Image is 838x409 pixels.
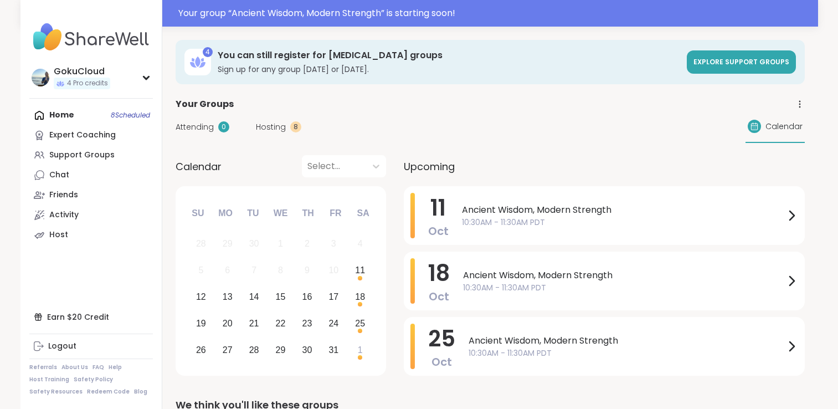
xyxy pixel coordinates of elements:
[225,263,230,278] div: 6
[295,285,319,309] div: Choose Thursday, October 16th, 2025
[215,259,239,283] div: Not available Monday, October 6th, 2025
[428,323,455,354] span: 25
[296,201,320,226] div: Th
[109,364,122,371] a: Help
[54,65,110,78] div: GokuCloud
[49,150,115,161] div: Support Groups
[189,285,213,309] div: Choose Sunday, October 12th, 2025
[269,338,292,362] div: Choose Wednesday, October 29th, 2025
[290,121,301,132] div: 8
[215,338,239,362] div: Choose Monday, October 27th, 2025
[29,376,69,384] a: Host Training
[215,311,239,335] div: Choose Monday, October 20th, 2025
[278,263,283,278] div: 8
[328,263,338,278] div: 10
[249,342,259,357] div: 28
[223,289,233,304] div: 13
[196,236,206,251] div: 28
[92,364,104,371] a: FAQ
[323,201,348,226] div: Fr
[322,232,346,256] div: Not available Friday, October 3rd, 2025
[358,342,363,357] div: 1
[351,201,375,226] div: Sa
[322,338,346,362] div: Choose Friday, October 31st, 2025
[295,311,319,335] div: Choose Thursday, October 23rd, 2025
[328,289,338,304] div: 17
[29,145,153,165] a: Support Groups
[404,159,455,174] span: Upcoming
[196,289,206,304] div: 12
[276,316,286,331] div: 22
[176,159,222,174] span: Calendar
[242,285,266,309] div: Choose Tuesday, October 14th, 2025
[295,259,319,283] div: Not available Thursday, October 9th, 2025
[178,7,811,20] div: Your group “ Ancient Wisdom, Modern Strength ” is starting soon!
[322,259,346,283] div: Not available Friday, October 10th, 2025
[242,311,266,335] div: Choose Tuesday, October 21st, 2025
[249,289,259,304] div: 14
[198,263,203,278] div: 5
[186,201,210,226] div: Su
[218,64,680,75] h3: Sign up for any group [DATE] or [DATE].
[242,338,266,362] div: Choose Tuesday, October 28th, 2025
[348,232,372,256] div: Not available Saturday, October 4th, 2025
[49,190,78,201] div: Friends
[29,125,153,145] a: Expert Coaching
[49,209,79,221] div: Activity
[87,388,130,396] a: Redeem Code
[29,18,153,57] img: ShareWell Nav Logo
[348,285,372,309] div: Choose Saturday, October 18th, 2025
[196,316,206,331] div: 19
[223,236,233,251] div: 29
[188,231,373,363] div: month 2025-10
[251,263,256,278] div: 7
[469,347,785,359] span: 10:30AM - 11:30AM PDT
[348,311,372,335] div: Choose Saturday, October 25th, 2025
[355,316,365,331] div: 25
[322,311,346,335] div: Choose Friday, October 24th, 2025
[213,201,238,226] div: Mo
[223,342,233,357] div: 27
[331,236,336,251] div: 3
[463,282,785,294] span: 10:30AM - 11:30AM PDT
[295,232,319,256] div: Not available Thursday, October 2nd, 2025
[196,342,206,357] div: 26
[295,338,319,362] div: Choose Thursday, October 30th, 2025
[29,165,153,185] a: Chat
[305,236,310,251] div: 2
[189,259,213,283] div: Not available Sunday, October 5th, 2025
[355,289,365,304] div: 18
[348,259,372,283] div: Choose Saturday, October 11th, 2025
[176,98,234,111] span: Your Groups
[268,201,292,226] div: We
[249,236,259,251] div: 30
[67,79,108,88] span: 4 Pro credits
[430,192,446,223] span: 11
[218,121,229,132] div: 0
[249,316,259,331] div: 21
[276,289,286,304] div: 15
[302,289,312,304] div: 16
[176,121,214,133] span: Attending
[29,225,153,245] a: Host
[269,259,292,283] div: Not available Wednesday, October 8th, 2025
[189,232,213,256] div: Not available Sunday, September 28th, 2025
[429,289,449,304] span: Oct
[269,311,292,335] div: Choose Wednesday, October 22nd, 2025
[355,263,365,278] div: 11
[61,364,88,371] a: About Us
[305,263,310,278] div: 9
[29,336,153,356] a: Logout
[215,285,239,309] div: Choose Monday, October 13th, 2025
[687,50,796,74] a: Explore support groups
[218,49,680,62] h3: You can still register for [MEDICAL_DATA] groups
[256,121,286,133] span: Hosting
[242,232,266,256] div: Not available Tuesday, September 30th, 2025
[49,170,69,181] div: Chat
[428,223,449,239] span: Oct
[328,316,338,331] div: 24
[269,232,292,256] div: Not available Wednesday, October 1st, 2025
[48,341,76,352] div: Logout
[49,229,68,241] div: Host
[189,338,213,362] div: Choose Sunday, October 26th, 2025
